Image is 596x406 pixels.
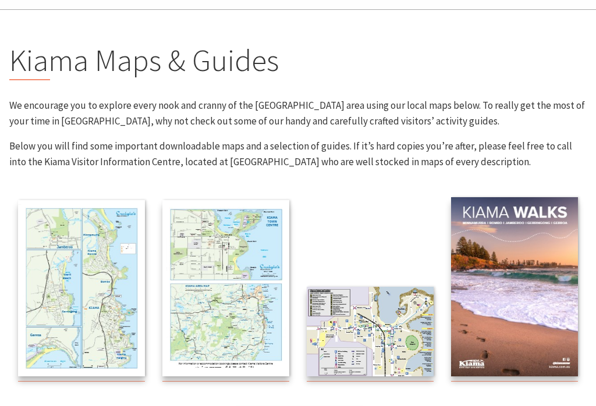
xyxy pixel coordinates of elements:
[307,287,434,376] img: Kiama Mobility Map
[9,98,587,129] p: We encourage you to explore every nook and cranny of the [GEOGRAPHIC_DATA] area using our local m...
[451,197,578,382] a: Kiama Walks Guide
[162,200,289,382] a: Kiama Regional Map
[18,200,145,382] a: Kiama Townships Map
[9,138,587,170] p: Below you will find some important downloadable maps and a selection of guides. If it’s hard copi...
[9,42,587,80] h2: Kiama Maps & Guides
[162,200,289,376] img: Kiama Regional Map
[18,200,145,376] img: Kiama Townships Map
[307,287,434,382] a: Kiama Mobility Map
[451,197,578,376] img: Kiama Walks Guide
